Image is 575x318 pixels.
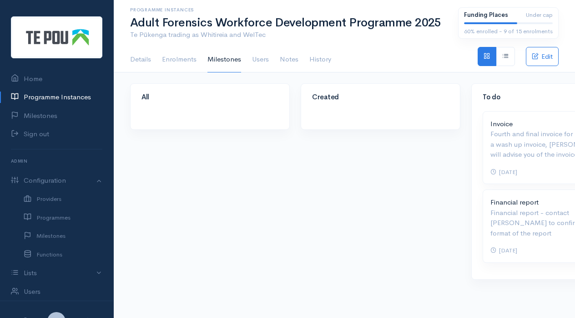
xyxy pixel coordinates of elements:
h4: Created [312,93,449,101]
p: [DATE] [490,167,517,177]
a: Milestones [207,47,241,72]
a: History [309,47,331,72]
b: Funding Places [464,11,508,19]
a: Notes [280,47,298,72]
p: [DATE] [490,246,517,255]
a: Enrolments [162,47,197,72]
h4: All [141,93,278,101]
h6: Programme Instances [130,7,447,12]
a: Users [252,47,269,72]
a: Edit [526,47,559,66]
p: Te Pūkenga trading as Whitireia and WelTec [130,30,447,40]
span: Under cap [526,10,553,20]
h1: Adult Forensics Workforce Development Programme 2025 [130,16,447,30]
h6: Admin [11,155,102,167]
img: Te Pou [11,16,102,58]
a: Details [130,47,151,72]
div: 60% enrolled - 9 of 15 enrolments [464,27,553,36]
